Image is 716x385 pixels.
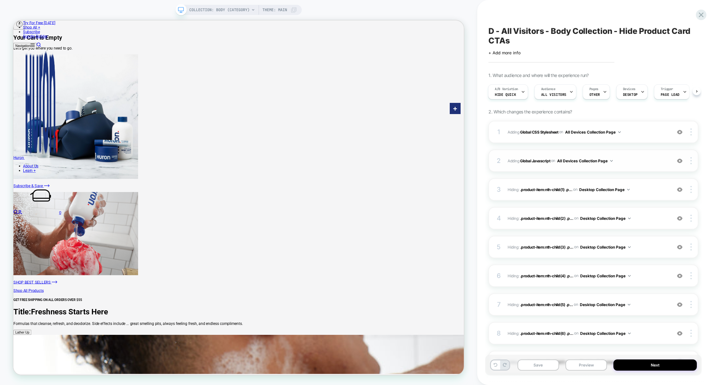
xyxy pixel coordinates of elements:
span: .product-item:nth-child(3) .p... [520,244,573,249]
img: crossed eye [677,273,682,279]
a: Login [6,253,12,259]
a: Subscribe [13,12,35,18]
span: Navigation [3,31,23,36]
img: close [690,128,692,135]
img: close [690,330,692,337]
span: Pages [589,87,598,91]
span: Hide quick [495,92,516,97]
span: on [574,330,578,337]
button: Desktop Collection Page [580,272,631,280]
img: close [690,157,692,164]
cart-count: 0 [61,253,64,259]
span: Adding [508,157,668,165]
span: on [574,272,578,279]
span: A/B Variation [495,87,518,91]
img: down arrow [628,333,631,334]
a: Learn + [13,197,30,203]
span: on [574,301,578,308]
button: Next [613,359,697,371]
b: Global CSS Stylesheet [520,129,558,134]
span: Audience [541,87,556,91]
img: close [690,186,692,193]
span: 2. Which changes the experience contains? [488,109,572,114]
span: + Add more info [488,50,520,55]
img: close [690,243,692,250]
span: on [574,243,578,250]
div: 6 [495,270,502,281]
span: on [559,128,563,135]
span: .product-item:nth-child(5) .p... [520,302,573,307]
span: Hiding : [508,243,668,251]
a: About Us [13,191,33,197]
img: crossed eye [677,158,682,164]
a: Cart [12,253,64,259]
span: .product-item:nth-child(4) .p... [520,273,573,278]
span: OTHER [589,92,600,97]
button: Desktop Collection Page [580,214,631,222]
img: close [690,272,692,279]
button: All Devices Collection Page [565,128,621,136]
span: Theme: MAIN [262,5,287,15]
img: crossed eye [677,331,682,336]
img: crossed eye [677,244,682,250]
img: crossed eye [677,302,682,307]
a: Shop All + [13,6,36,12]
img: crossed eye [677,187,682,192]
img: down arrow [628,304,630,305]
div: 4 [495,212,502,224]
span: Devices [623,87,635,91]
button: Preview [565,359,607,371]
span: on [551,157,555,164]
span: Hiding : [508,214,668,222]
img: down arrow [627,189,630,190]
b: Global Javascript [520,158,550,163]
div: 5 [495,241,502,253]
button: Desktop Collection Page [579,186,630,194]
span: Hiding : [508,186,668,194]
span: on [574,215,578,222]
div: 1 [495,126,502,138]
button: Desktop Collection Page [580,329,631,337]
span: COLLECTION: Body (Category) [189,5,250,15]
button: Desktop Collection Page [580,301,630,309]
span: Trigger [661,87,673,91]
span: Hiding : [508,329,668,337]
span: 1. What audience and where will the experience run? [488,73,588,78]
img: down arrow [628,246,631,248]
div: 7 [495,299,502,310]
div: 2 [495,155,502,166]
img: down arrow [618,131,621,133]
span: Adding [508,128,668,136]
span: .product-item:nth-child(1) .p... [520,187,572,192]
span: Hiding : [508,272,668,280]
img: down arrow [628,275,631,277]
img: down arrow [628,218,631,219]
img: crossed eye [677,129,682,135]
span: Page Load [661,92,680,97]
div: 3 [495,184,502,195]
button: Desktop Collection Page [580,243,631,251]
img: crossed eye [677,216,682,221]
img: close [690,301,692,308]
a: Bundle Builder [13,18,45,24]
img: down arrow [610,160,613,162]
div: 8 [495,327,502,339]
button: Save [518,359,559,371]
img: close [690,215,692,222]
span: D - All Visitors - Body Collection - Hide Product Card CTAs [488,26,698,45]
img: Huron brand logo [15,37,60,185]
span: on [573,186,577,193]
a: Search [31,30,37,36]
span: DESKTOP [623,92,638,97]
button: All Devices Collection Page [557,157,613,165]
span: All Visitors [541,92,566,97]
span: .product-item:nth-child(2) .p... [520,216,573,220]
span: .product-item:nth-child(6) .p... [520,331,573,335]
span: Hiding : [508,301,668,309]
